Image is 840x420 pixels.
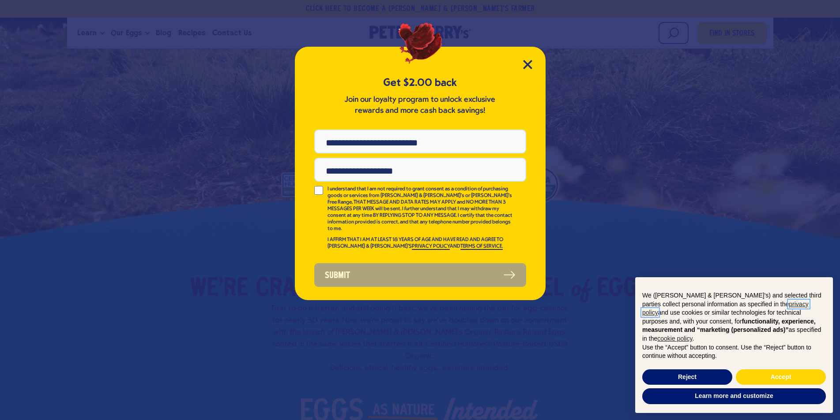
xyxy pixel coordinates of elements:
[412,244,450,250] a: PRIVACY POLICY
[314,186,323,195] input: I understand that I am not required to grant consent as a condition of purchasing goods or servic...
[642,369,732,385] button: Reject
[343,94,497,116] p: Join our loyalty program to unlock exclusive rewards and more cash back savings!
[628,270,840,420] div: Notice
[328,237,514,250] p: I AFFIRM THAT I AM AT LEAST 18 YEARS OF AGE AND HAVE READ AND AGREE TO [PERSON_NAME] & [PERSON_NA...
[314,263,526,287] button: Submit
[642,343,826,361] p: Use the “Accept” button to consent. Use the “Reject” button to continue without accepting.
[642,291,826,343] p: We ([PERSON_NAME] & [PERSON_NAME]'s) and selected third parties collect personal information as s...
[736,369,826,385] button: Accept
[523,60,532,69] button: Close Modal
[657,335,692,342] a: cookie policy
[314,75,526,90] h5: Get $2.00 back
[642,301,809,316] a: privacy policy
[328,186,514,232] p: I understand that I am not required to grant consent as a condition of purchasing goods or servic...
[642,388,826,404] button: Learn more and customize
[460,244,503,250] a: TERMS OF SERVICE.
